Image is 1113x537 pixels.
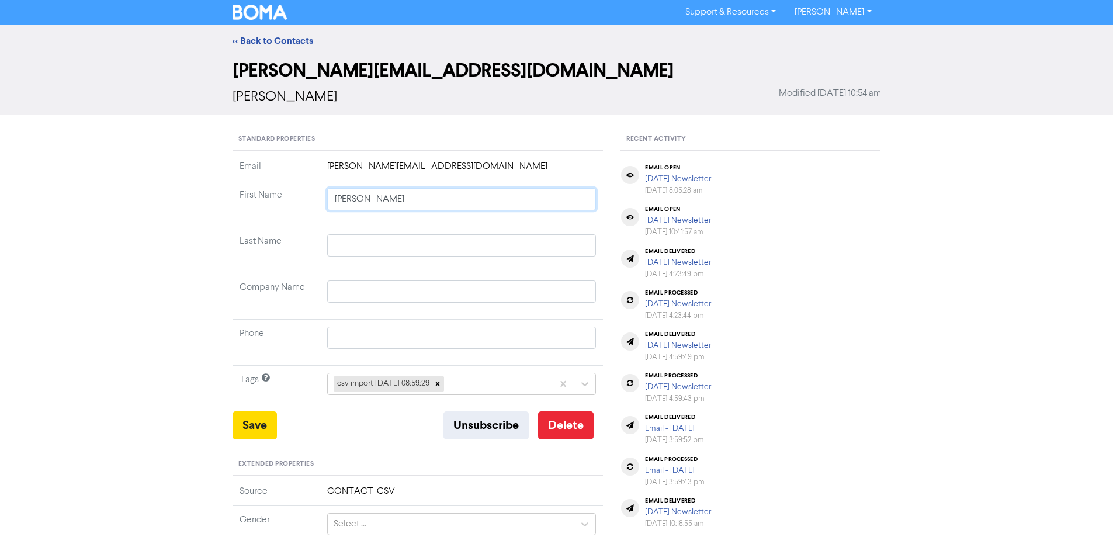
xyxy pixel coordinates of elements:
div: [DATE] 3:59:43 pm [645,477,705,488]
div: email delivered [645,414,704,421]
a: [DATE] Newsletter [645,216,712,224]
td: Source [233,484,320,506]
button: Save [233,411,277,439]
a: [DATE] Newsletter [645,341,712,349]
div: [DATE] 10:41:57 am [645,227,712,238]
td: Phone [233,320,320,366]
span: Modified [DATE] 10:54 am [779,86,881,101]
a: [DATE] Newsletter [645,508,712,516]
a: Email - [DATE] [645,466,695,474]
td: Company Name [233,273,320,320]
button: Delete [538,411,594,439]
div: Standard Properties [233,129,604,151]
div: email delivered [645,497,712,504]
td: [PERSON_NAME][EMAIL_ADDRESS][DOMAIN_NAME] [320,160,604,181]
div: email delivered [645,331,712,338]
td: Tags [233,366,320,412]
div: [DATE] 4:59:49 pm [645,352,712,363]
button: Unsubscribe [443,411,529,439]
span: [PERSON_NAME] [233,90,337,104]
div: [DATE] 10:18:55 am [645,518,712,529]
td: First Name [233,181,320,227]
div: email open [645,164,712,171]
a: Support & Resources [676,3,785,22]
a: [DATE] Newsletter [645,383,712,391]
div: [DATE] 4:23:49 pm [645,269,712,280]
td: Last Name [233,227,320,273]
div: email processed [645,456,705,463]
iframe: Chat Widget [1055,481,1113,537]
a: [PERSON_NAME] [785,3,880,22]
a: [DATE] Newsletter [645,300,712,308]
h2: [PERSON_NAME][EMAIL_ADDRESS][DOMAIN_NAME] [233,60,881,82]
div: [DATE] 3:59:52 pm [645,435,704,446]
div: [DATE] 8:05:28 am [645,185,712,196]
a: Email - [DATE] [645,424,695,432]
div: Recent Activity [620,129,880,151]
a: [DATE] Newsletter [645,258,712,266]
div: Select ... [334,517,366,531]
td: CONTACT-CSV [320,484,604,506]
div: email processed [645,289,712,296]
div: [DATE] 4:23:44 pm [645,310,712,321]
div: email processed [645,372,712,379]
a: << Back to Contacts [233,35,313,47]
div: csv import [DATE] 08:59:29 [334,376,431,392]
img: BOMA Logo [233,5,287,20]
div: Extended Properties [233,453,604,476]
div: email open [645,206,712,213]
td: Email [233,160,320,181]
div: [DATE] 4:59:43 pm [645,393,712,404]
a: [DATE] Newsletter [645,175,712,183]
div: email delivered [645,248,712,255]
